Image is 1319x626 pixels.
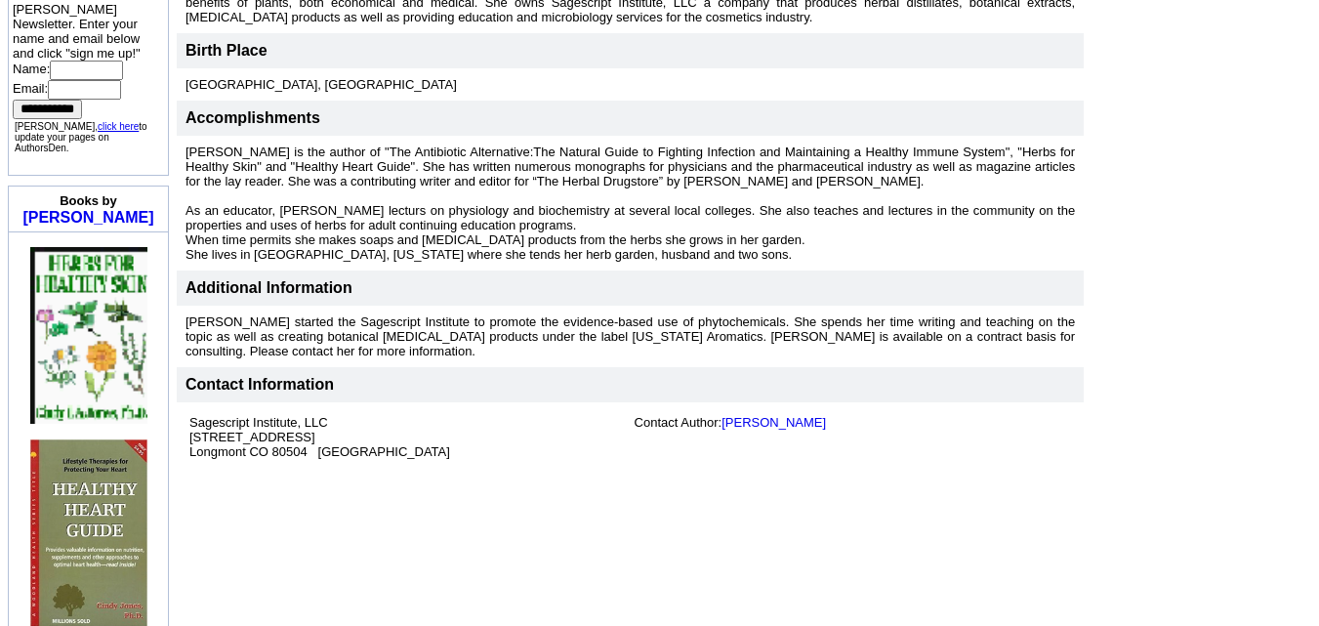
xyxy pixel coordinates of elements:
img: 7120.gif [30,247,147,424]
font: [GEOGRAPHIC_DATA], [GEOGRAPHIC_DATA] [185,77,457,92]
font: [PERSON_NAME], to update your pages on AuthorsDen. [15,121,147,153]
a: click here [98,121,139,132]
font: Accomplishments [185,109,320,126]
font: [PERSON_NAME] started the Sagescript Institute to promote the evidence-based use of phytochemical... [185,314,1075,358]
img: shim.gif [30,424,31,434]
font: Additional Information [185,279,352,296]
font: Sagescript Institute, LLC [STREET_ADDRESS] Longmont CO 80504 [GEOGRAPHIC_DATA] [189,415,450,459]
a: [PERSON_NAME] [22,209,153,226]
font: [PERSON_NAME] is the author of "The Antibiotic Alternative:The Natural Guide to Fighting Infectio... [185,145,1075,262]
img: shim.gif [87,237,88,244]
font: Contact Information [185,376,334,393]
font: Birth Place [185,42,268,59]
a: [PERSON_NAME] [721,415,826,430]
font: Contact Author: [635,415,827,430]
img: shim.gif [89,237,90,244]
img: shim.gif [88,237,89,244]
b: Books by [60,193,117,208]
